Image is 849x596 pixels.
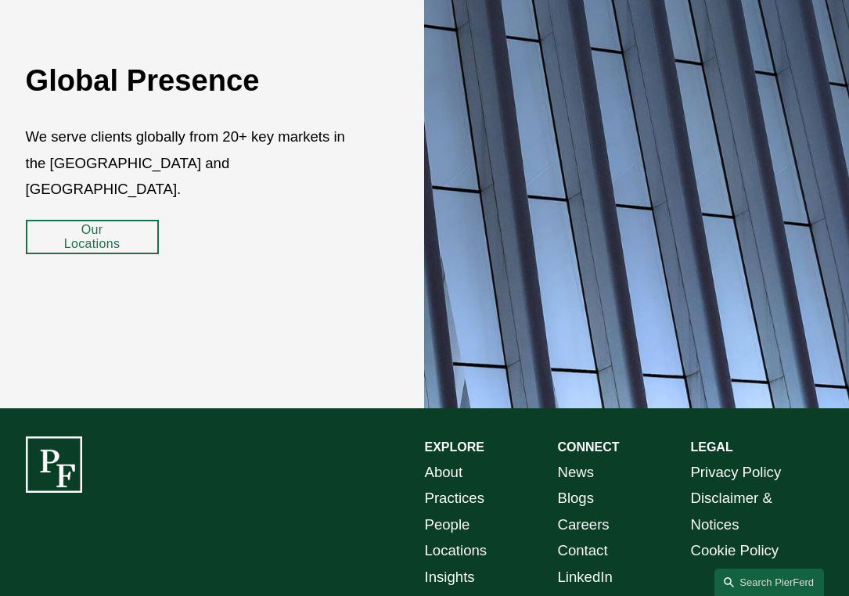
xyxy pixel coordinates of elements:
strong: CONNECT [557,440,619,454]
a: LinkedIn [557,564,612,590]
h2: Global Presence [26,63,358,99]
a: Blogs [557,485,594,511]
p: We serve clients globally from 20+ key markets in the [GEOGRAPHIC_DATA] and [GEOGRAPHIC_DATA]. [26,124,358,202]
a: Practices [425,485,484,511]
a: Careers [557,512,609,537]
a: News [557,459,594,485]
a: Contact [557,537,607,563]
strong: EXPLORE [425,440,484,454]
a: Privacy Policy [690,459,781,485]
a: Locations [425,537,487,563]
a: Cookie Policy [690,537,779,563]
strong: LEGAL [690,440,732,454]
a: About [425,459,463,485]
a: People [425,512,470,537]
a: Our Locations [26,220,159,254]
a: Search this site [714,569,824,596]
a: Disclaimer & Notices [690,485,823,537]
a: Insights [425,564,475,590]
